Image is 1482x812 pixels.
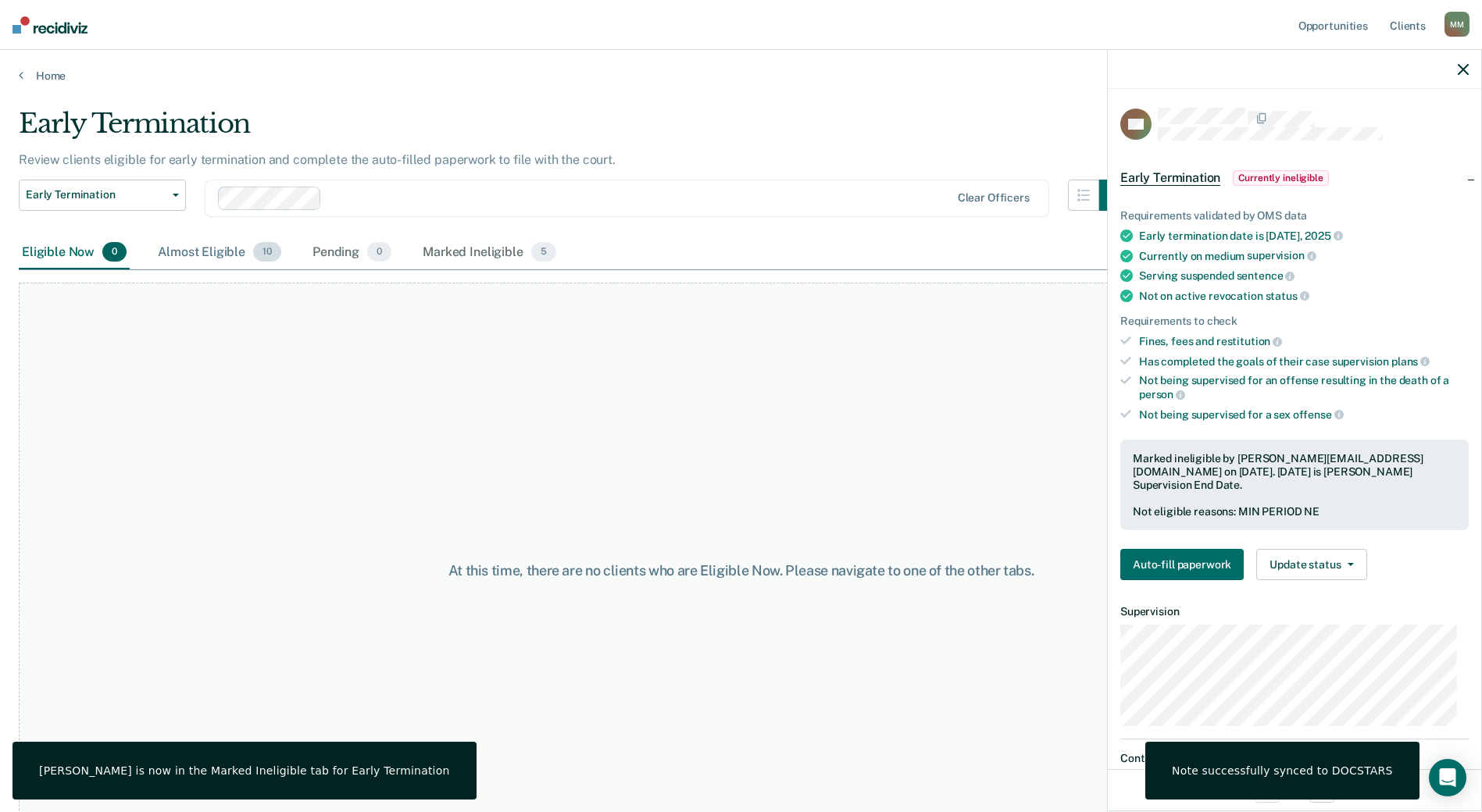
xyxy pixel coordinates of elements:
[1120,209,1469,223] div: Requirements validated by OMS data
[531,242,556,262] span: 5
[1139,374,1469,401] div: Not being supervised for an offense resulting in the death of a
[1120,549,1250,580] a: Navigate to form link
[958,191,1030,205] div: Clear officers
[1120,315,1469,328] div: Requirements to check
[19,152,616,167] p: Review clients eligible for early termination and complete the auto-filled paperwork to file with...
[155,236,284,270] div: Almost Eligible
[309,236,395,270] div: Pending
[1139,408,1469,422] div: Not being supervised for a sex
[19,69,1463,83] a: Home
[19,236,130,270] div: Eligible Now
[1133,452,1456,491] div: Marked ineligible by [PERSON_NAME][EMAIL_ADDRESS][DOMAIN_NAME] on [DATE]. [DATE] is [PERSON_NAME]...
[1139,229,1469,243] div: Early termination date is [DATE],
[26,188,166,201] span: Early Termination
[1233,170,1329,186] span: Currently ineligible
[1293,408,1344,421] span: offense
[39,764,450,778] div: [PERSON_NAME] is now in the Marked Ineligible tab for Early Termination
[1108,769,1481,810] div: 1 / 2
[1256,549,1366,580] button: Update status
[1133,505,1456,518] div: Not eligible reasons: MIN PERIOD NE
[1139,269,1469,283] div: Serving suspended
[367,242,391,262] span: 0
[1139,249,1469,263] div: Currently on medium
[1139,388,1185,401] span: person
[1429,759,1466,796] div: Open Intercom Messenger
[19,108,1130,152] div: Early Termination
[1139,334,1469,348] div: Fines, fees and
[253,242,281,262] span: 10
[1305,230,1342,242] span: 2025
[1108,153,1481,203] div: Early TerminationCurrently ineligible
[1120,605,1469,618] dt: Supervision
[102,242,127,262] span: 0
[1391,355,1430,368] span: plans
[12,16,87,34] img: Recidiviz
[1120,549,1244,580] button: Auto-fill paperwork
[1172,764,1393,778] div: Note successfully synced to DOCSTARS
[1266,290,1309,302] span: status
[1247,249,1316,262] span: supervision
[1120,170,1220,186] span: Early Termination
[1237,269,1295,282] span: sentence
[1139,354,1469,369] div: Has completed the goals of their case supervision
[1216,335,1282,347] span: restitution
[1120,752,1469,765] dt: Contact
[420,236,559,270] div: Marked Ineligible
[380,562,1102,579] div: At this time, there are no clients who are Eligible Now. Please navigate to one of the other tabs.
[1445,12,1470,37] div: M M
[1139,289,1469,303] div: Not on active revocation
